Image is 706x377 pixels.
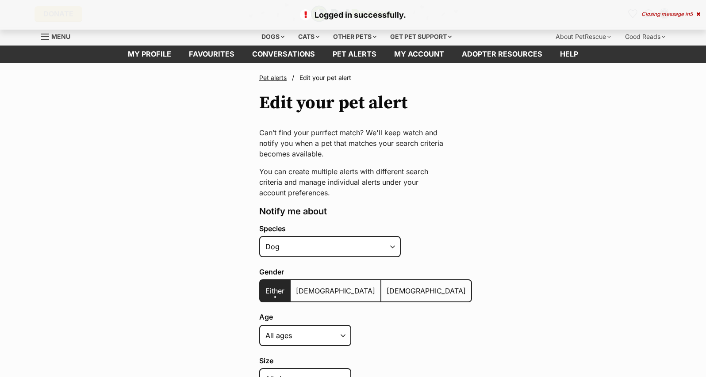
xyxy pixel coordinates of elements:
[243,46,324,63] a: conversations
[327,28,383,46] div: Other pets
[453,46,551,63] a: Adopter resources
[259,225,472,232] label: Species
[259,73,447,82] nav: Breadcrumbs
[549,28,617,46] div: About PetRescue
[259,74,287,81] a: Pet alerts
[259,93,407,113] h1: Edit your pet alert
[265,286,284,295] span: Either
[51,33,70,40] span: Menu
[259,127,447,159] p: Can’t find your purrfect match? We'll keep watch and notify you when a pet that matches your sear...
[255,28,291,46] div: Dogs
[41,28,77,44] a: Menu
[180,46,243,63] a: Favourites
[119,46,180,63] a: My profile
[292,28,326,46] div: Cats
[299,74,351,81] span: Edit your pet alert
[292,73,294,82] span: /
[296,286,375,295] span: [DEMOGRAPHIC_DATA]
[259,206,327,217] span: Notify me about
[259,313,472,321] label: Age
[619,28,671,46] div: Good Reads
[324,46,385,63] a: Pet alerts
[259,268,472,276] label: Gender
[387,286,466,295] span: [DEMOGRAPHIC_DATA]
[259,357,472,365] label: Size
[385,46,453,63] a: My account
[384,28,458,46] div: Get pet support
[259,166,447,198] p: You can create multiple alerts with different search criteria and manage individual alerts under ...
[551,46,587,63] a: Help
